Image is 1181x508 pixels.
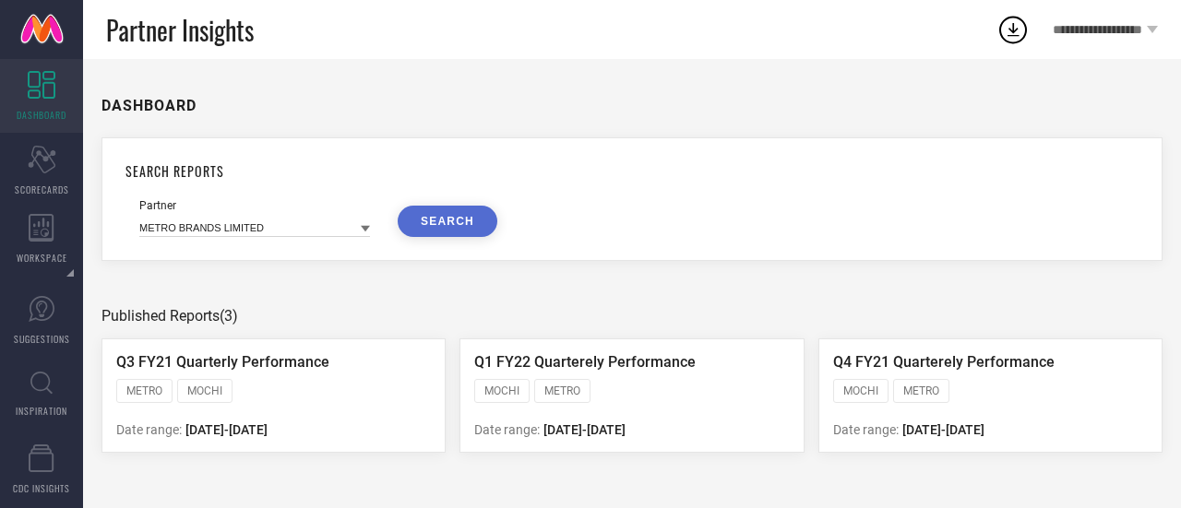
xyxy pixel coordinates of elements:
[833,353,1055,371] span: Q4 FY21 Quarterely Performance
[14,332,70,346] span: SUGGESTIONS
[903,384,939,397] span: METRO
[185,422,268,437] span: [DATE] - [DATE]
[15,183,69,196] span: SCORECARDS
[484,384,519,397] span: MOCHI
[116,422,182,437] span: Date range:
[543,422,626,437] span: [DATE] - [DATE]
[139,199,370,212] div: Partner
[16,404,67,418] span: INSPIRATION
[13,481,70,495] span: CDC INSIGHTS
[843,384,878,397] span: MOCHI
[17,108,66,122] span: DASHBOARD
[474,353,696,371] span: Q1 FY22 Quarterely Performance
[996,13,1030,46] div: Open download list
[125,161,1139,181] h1: SEARCH REPORTS
[474,422,540,437] span: Date range:
[101,307,1163,325] div: Published Reports (3)
[101,97,197,114] h1: DASHBOARD
[106,11,254,49] span: Partner Insights
[398,206,497,237] button: SEARCH
[116,353,329,371] span: Q3 FY21 Quarterly Performance
[126,384,162,397] span: METRO
[833,422,899,437] span: Date range:
[187,384,222,397] span: MOCHI
[544,384,580,397] span: METRO
[902,422,984,437] span: [DATE] - [DATE]
[17,251,67,265] span: WORKSPACE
